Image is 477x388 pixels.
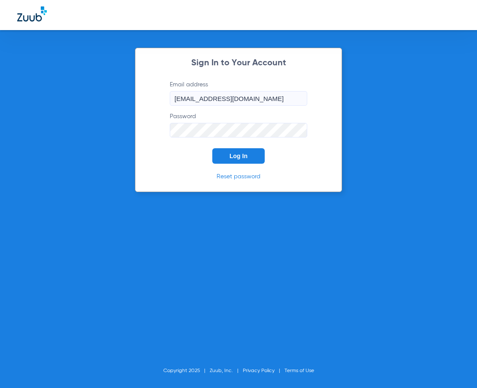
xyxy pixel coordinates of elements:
[434,347,477,388] iframe: Chat Widget
[157,59,320,67] h2: Sign In to Your Account
[217,174,260,180] a: Reset password
[170,112,307,137] label: Password
[170,91,307,106] input: Email address
[210,367,243,375] li: Zuub, Inc.
[17,6,47,21] img: Zuub Logo
[229,153,248,159] span: Log In
[163,367,210,375] li: Copyright 2025
[284,368,314,373] a: Terms of Use
[170,123,307,137] input: Password
[170,80,307,106] label: Email address
[243,368,275,373] a: Privacy Policy
[212,148,265,164] button: Log In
